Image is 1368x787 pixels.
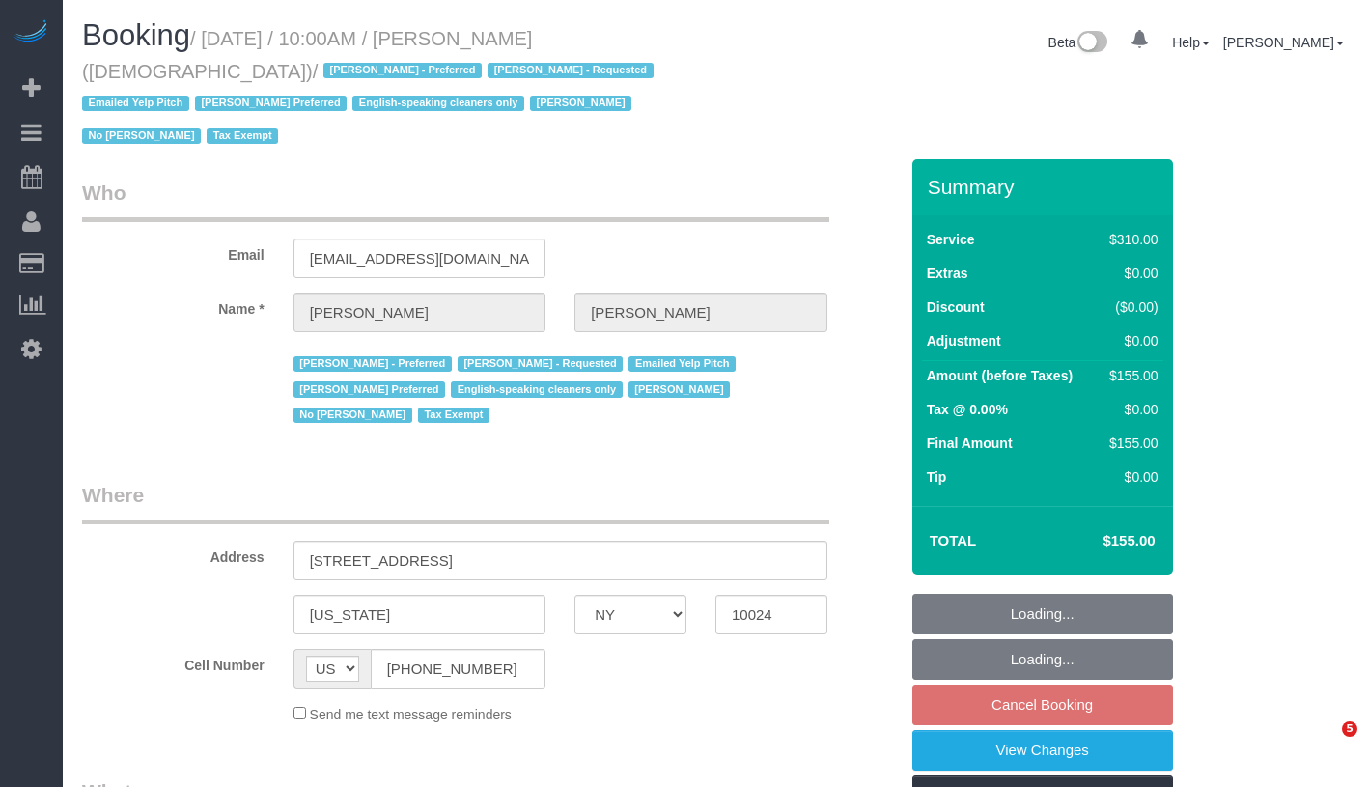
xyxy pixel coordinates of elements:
label: Address [68,541,279,567]
div: ($0.00) [1102,297,1158,317]
input: First Name [293,293,546,332]
span: No [PERSON_NAME] [293,408,412,423]
span: [PERSON_NAME] - Requested [458,356,623,372]
label: Tax @ 0.00% [927,400,1008,419]
iframe: Intercom live chat [1302,721,1349,768]
label: Email [68,239,279,265]
label: Adjustment [927,331,1001,351]
span: Emailed Yelp Pitch [82,96,189,111]
label: Name * [68,293,279,319]
img: Automaid Logo [12,19,50,46]
legend: Where [82,481,829,524]
input: Email [293,239,546,278]
span: Emailed Yelp Pitch [628,356,736,372]
label: Service [927,230,975,249]
span: 5 [1342,721,1357,737]
div: $0.00 [1102,264,1158,283]
input: Last Name [574,293,827,332]
div: $155.00 [1102,366,1158,385]
span: Tax Exempt [418,408,489,423]
div: $155.00 [1102,434,1158,453]
a: [PERSON_NAME] [1223,35,1344,50]
a: View Changes [912,730,1173,771]
span: [PERSON_NAME] - Preferred [323,63,482,78]
label: Tip [927,467,947,487]
input: Zip Code [715,595,827,634]
span: [PERSON_NAME] Preferred [195,96,347,111]
span: [PERSON_NAME] Preferred [293,381,445,397]
label: Final Amount [927,434,1013,453]
div: $0.00 [1102,331,1158,351]
span: English-speaking cleaners only [451,381,623,397]
span: Booking [82,18,190,52]
span: No [PERSON_NAME] [82,128,201,144]
label: Extras [927,264,968,283]
span: Send me text message reminders [310,707,512,722]
span: [PERSON_NAME] - Preferred [293,356,452,372]
a: Help [1172,35,1210,50]
h3: Summary [928,176,1163,198]
input: Cell Number [371,649,546,689]
input: City [293,595,546,634]
span: / [82,61,659,148]
div: $0.00 [1102,467,1158,487]
span: Tax Exempt [207,128,278,144]
small: / [DATE] / 10:00AM / [PERSON_NAME] ([DEMOGRAPHIC_DATA]) [82,28,659,148]
div: $310.00 [1102,230,1158,249]
label: Amount (before Taxes) [927,366,1073,385]
legend: Who [82,179,829,222]
strong: Total [930,532,977,548]
span: [PERSON_NAME] - Requested [488,63,653,78]
span: English-speaking cleaners only [352,96,524,111]
a: Beta [1048,35,1108,50]
h4: $155.00 [1045,533,1155,549]
label: Discount [927,297,985,317]
div: $0.00 [1102,400,1158,419]
span: [PERSON_NAME] [628,381,730,397]
span: [PERSON_NAME] [530,96,631,111]
label: Cell Number [68,649,279,675]
img: New interface [1075,31,1107,56]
